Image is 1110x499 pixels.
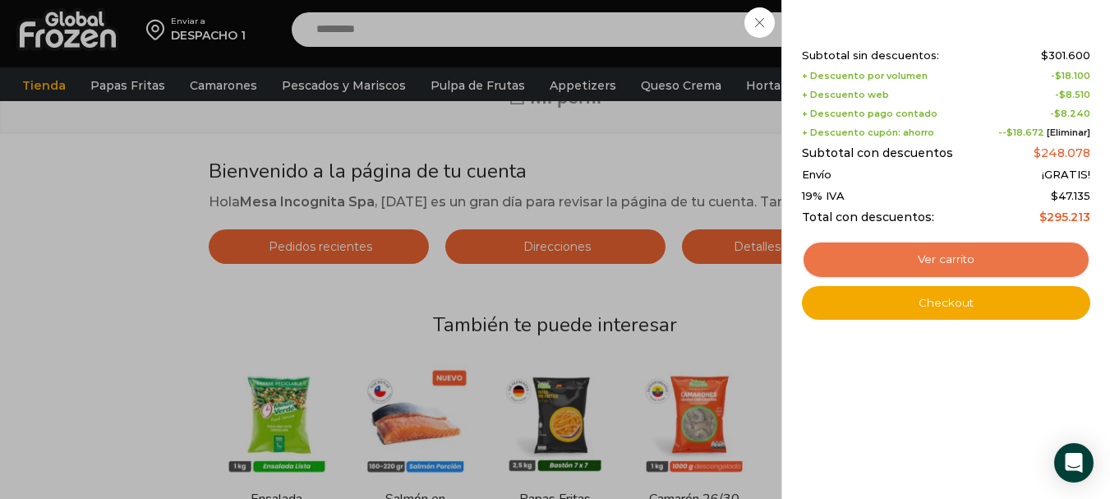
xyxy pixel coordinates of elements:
span: Envío [802,169,831,182]
div: Open Intercom Messenger [1054,443,1094,483]
a: [Eliminar] [1047,127,1090,138]
a: Ver carrito [802,241,1090,279]
span: 47.135 [1051,189,1090,202]
bdi: 248.078 [1034,146,1090,160]
a: Checkout [802,286,1090,321]
span: + Descuento cupón: ahorro [802,127,934,138]
span: - [1051,71,1090,81]
span: $ [1006,127,1013,138]
bdi: 8.510 [1059,89,1090,100]
span: Subtotal sin descuentos: [802,49,939,62]
bdi: 8.240 [1054,108,1090,119]
span: 18.672 [1006,127,1044,138]
span: + Descuento web [802,90,889,100]
span: $ [1054,108,1061,119]
span: - [1050,109,1090,119]
bdi: 301.600 [1041,49,1090,62]
span: Total con descuentos: [802,210,934,224]
span: $ [1041,49,1048,62]
span: - [1055,90,1090,100]
span: $ [1059,89,1066,100]
span: $ [1039,210,1047,224]
span: 19% IVA [802,190,845,203]
span: + Descuento pago contado [802,109,937,119]
span: + Descuento por volumen [802,71,928,81]
bdi: 295.213 [1039,210,1090,224]
span: -- [998,127,1090,138]
span: ¡GRATIS! [1042,169,1090,182]
bdi: 18.100 [1055,70,1090,81]
span: $ [1034,146,1041,160]
span: $ [1055,70,1062,81]
span: Subtotal con descuentos [802,146,953,160]
span: $ [1051,189,1058,202]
